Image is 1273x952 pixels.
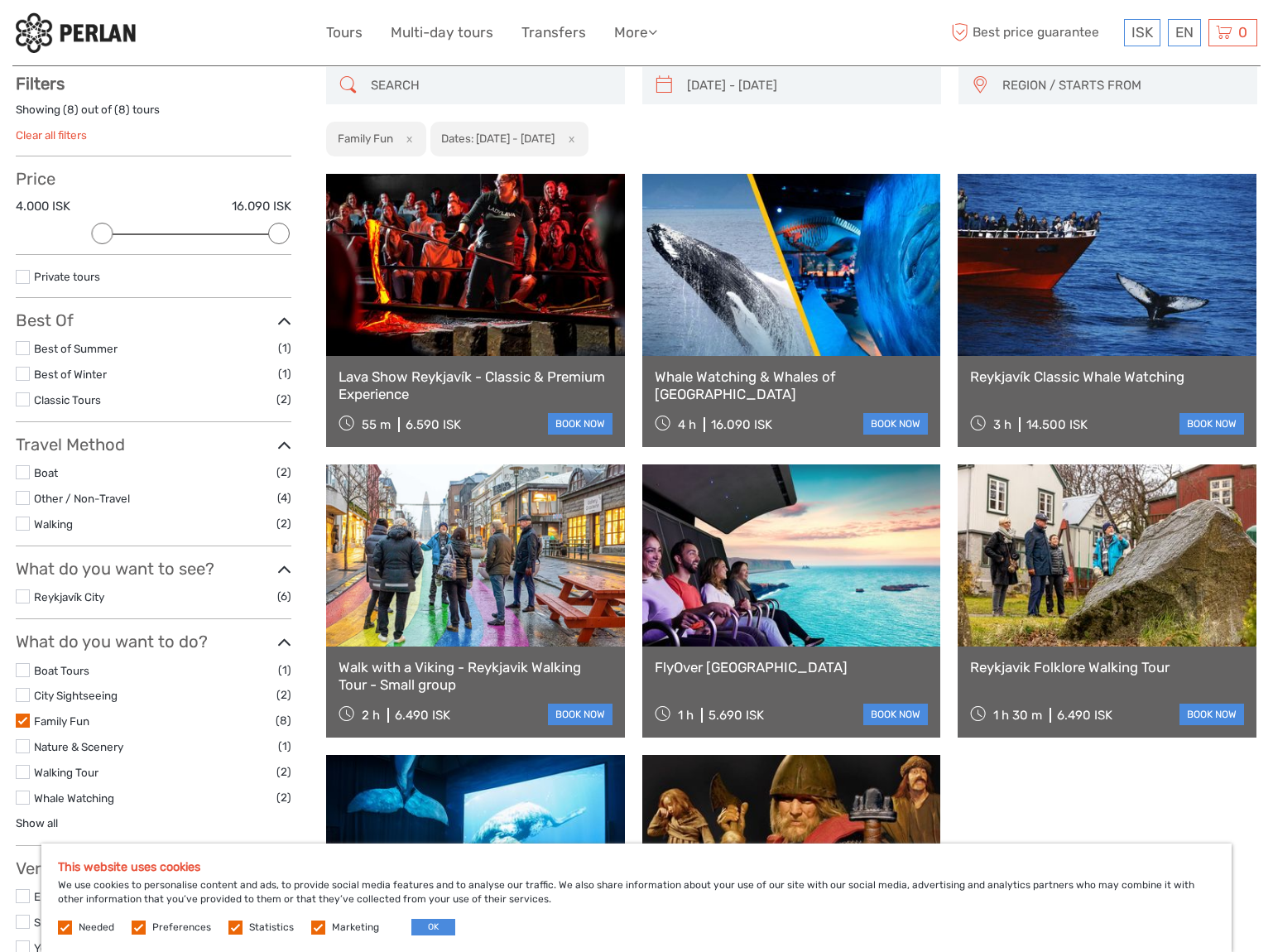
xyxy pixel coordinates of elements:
a: book now [548,704,612,725]
a: Reykjavík City [34,590,104,603]
div: 5.690 ISK [709,708,764,723]
label: 8 [118,102,126,118]
span: 1 h 30 m [993,708,1042,723]
a: book now [1179,413,1244,435]
button: OK [411,919,455,935]
h5: This website uses cookies [58,860,1215,874]
a: Walking Tour [34,766,98,779]
div: 6.490 ISK [1057,708,1112,723]
div: 6.590 ISK [406,417,461,432]
span: (6) [277,587,291,606]
a: Multi-day tours [391,21,493,45]
h3: Best Of [16,310,291,330]
span: ISK [1131,24,1153,41]
h3: What do you want to see? [16,559,291,579]
span: (2) [276,463,291,482]
label: Statistics [249,921,294,935]
span: (2) [276,514,291,533]
a: Whale Watching [34,791,114,805]
span: 0 [1236,24,1250,41]
span: 55 m [362,417,391,432]
span: (1) [278,364,291,383]
h3: What do you want to do? [16,632,291,651]
h3: Travel Method [16,435,291,454]
a: Reykjavík Classic Whale Watching [970,368,1244,385]
div: EN [1168,19,1201,46]
a: Elding Adventure at Sea [34,890,156,903]
a: Transfers [521,21,586,45]
input: SEARCH [364,71,617,100]
h2: Dates: [DATE] - [DATE] [441,132,555,145]
a: Special Tours [34,916,102,929]
label: Preferences [152,921,211,935]
a: Private tours [34,270,100,283]
a: book now [1179,704,1244,725]
a: Other / Non-Travel [34,492,130,505]
div: Showing ( ) out of ( ) tours [16,102,291,127]
button: x [557,130,579,147]
a: book now [548,413,612,435]
button: x [396,130,418,147]
label: Marketing [332,921,379,935]
a: Tours [326,21,363,45]
span: (1) [278,339,291,358]
a: Clear all filters [16,128,87,142]
h3: Price [16,169,291,189]
span: 1 h [678,708,694,723]
label: 8 [67,102,74,118]
a: Boat [34,466,58,479]
div: 14.500 ISK [1026,417,1088,432]
span: (1) [278,737,291,756]
a: Walking [34,517,73,531]
a: Best of Summer [34,342,118,355]
span: 3 h [993,417,1011,432]
a: book now [863,413,928,435]
a: Lava Show Reykjavík - Classic & Premium Experience [339,368,612,402]
label: 16.090 ISK [232,198,291,215]
span: (2) [276,788,291,807]
a: book now [863,704,928,725]
a: Boat Tours [34,664,89,677]
span: (2) [276,390,291,409]
p: We're away right now. Please check back later! [23,29,187,42]
a: FlyOver [GEOGRAPHIC_DATA] [655,659,929,676]
input: SELECT DATES [680,71,933,100]
a: More [614,21,657,45]
span: Best price guarantee [947,19,1120,46]
a: Reykjavik Folklore Walking Tour [970,659,1244,676]
strong: Filters [16,74,65,94]
a: Show all [16,816,58,829]
div: 16.090 ISK [711,417,772,432]
a: Family Fun [34,714,89,728]
h3: Verified Operators [16,858,291,878]
a: Walk with a Viking - Reykjavik Walking Tour - Small group [339,659,612,693]
a: Nature & Scenery [34,740,123,753]
span: (1) [278,661,291,680]
img: 288-6a22670a-0f57-43d8-a107-52fbc9b92f2c_logo_small.jpg [16,12,136,53]
a: City Sightseeing [34,689,118,702]
label: 4.000 ISK [16,198,70,215]
h2: Family Fun [338,132,393,145]
a: Classic Tours [34,393,101,406]
a: Best of Winter [34,368,107,381]
span: (2) [276,685,291,704]
span: (8) [276,711,291,730]
div: 6.490 ISK [395,708,450,723]
a: Whale Watching & Whales of [GEOGRAPHIC_DATA] [655,368,929,402]
label: Needed [79,921,114,935]
button: Open LiveChat chat widget [190,26,210,46]
span: 4 h [678,417,696,432]
span: (4) [277,488,291,507]
span: (2) [276,762,291,781]
div: We use cookies to personalise content and ads, to provide social media features and to analyse ou... [41,844,1232,952]
button: REGION / STARTS FROM [995,72,1249,99]
span: 2 h [362,708,380,723]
